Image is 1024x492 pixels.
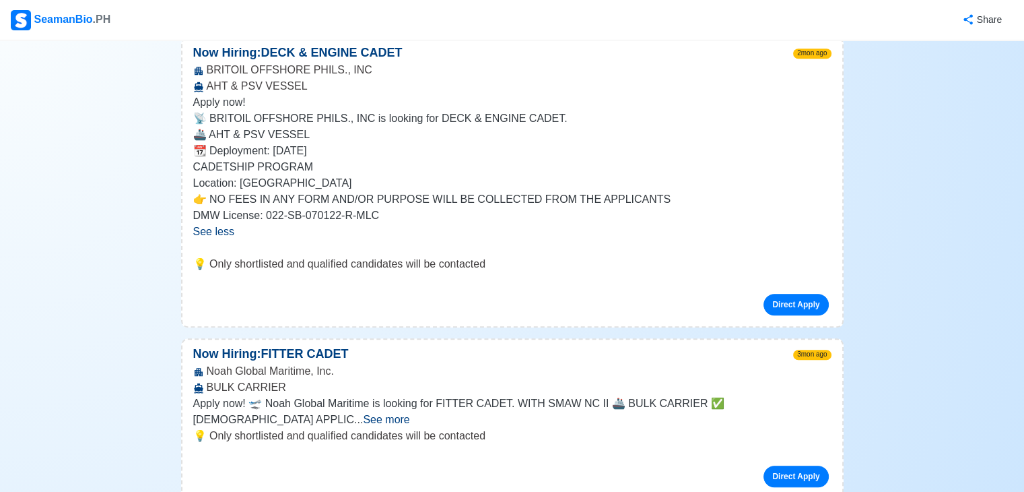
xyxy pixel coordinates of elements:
[193,127,831,143] p: 🚢 AHT & PSV VESSEL
[193,226,234,237] span: See less
[763,294,828,315] a: Direct Apply
[193,94,831,111] p: Apply now!
[182,62,842,94] div: BRITOIL OFFSHORE PHILS., INC AHT & PSV VESSEL
[193,398,724,425] span: Apply now! 🛫 Noah Global Maritime is looking for FITTER CADET. WITH SMAW NC II 🚢 BULK CARRIER ✅ [...
[354,414,410,425] span: ...
[793,49,831,59] span: 2mon ago
[193,111,831,127] p: 📡 BRITOIL OFFSHORE PHILS., INC is looking for DECK & ENGINE CADET.
[193,256,831,272] p: 💡 Only shortlisted and qualified candidates will be contacted
[182,363,842,396] div: Noah Global Maritime, Inc. BULK CARRIER
[193,159,831,175] p: CADETSHIP PROGRAM
[193,175,831,191] p: Location: [GEOGRAPHIC_DATA]
[363,414,409,425] span: See more
[11,10,31,30] img: Logo
[793,350,831,360] span: 3mon ago
[193,428,831,444] p: 💡 Only shortlisted and qualified candidates will be contacted
[193,208,831,224] p: DMW License: 022-SB-070122-R-MLC
[763,466,828,487] a: Direct Apply
[949,7,1013,33] button: Share
[11,10,110,30] div: SeamanBio
[93,13,111,25] span: .PH
[182,345,360,363] p: Now Hiring: FITTER CADET
[193,191,831,208] p: 👉 NO FEES IN ANY FORM AND/OR PURPOSE WILL BE COLLECTED FROM THE APPLICANTS
[182,44,413,62] p: Now Hiring: DECK & ENGINE CADET
[193,143,831,159] p: 📆 Deployment: [DATE]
